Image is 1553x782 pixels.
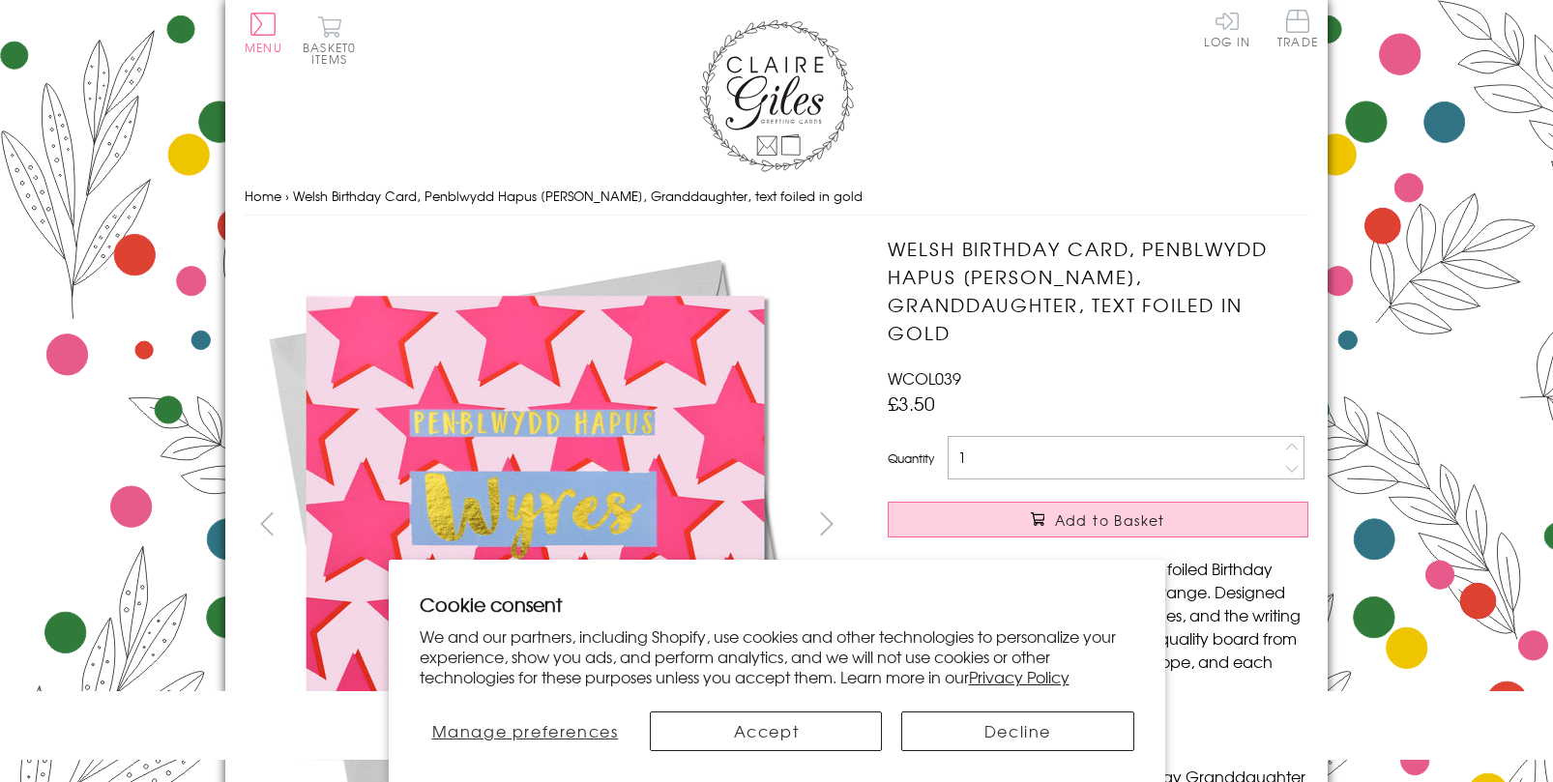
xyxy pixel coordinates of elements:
h2: Cookie consent [420,591,1134,618]
button: Decline [901,711,1133,751]
span: Add to Basket [1055,510,1165,530]
button: Basket0 items [303,15,356,65]
button: Add to Basket [888,502,1308,537]
nav: breadcrumbs [245,177,1308,217]
button: Menu [245,13,282,53]
span: Manage preferences [432,719,619,742]
a: Log In [1204,10,1250,47]
a: Trade [1277,10,1318,51]
span: › [285,187,289,205]
button: Accept [650,711,882,751]
span: £3.50 [888,390,935,417]
button: prev [245,502,288,545]
button: next [806,502,849,545]
p: We and our partners, including Shopify, use cookies and other technologies to personalize your ex... [420,626,1134,686]
span: Trade [1277,10,1318,47]
span: WCOL039 [888,366,961,390]
span: Menu [245,39,282,56]
a: Home [245,187,281,205]
button: Manage preferences [420,711,631,751]
img: Claire Giles Greetings Cards [699,19,854,172]
a: Privacy Policy [969,665,1070,688]
span: 0 items [311,39,356,68]
p: This beautiful vibrant Welsh language foiled Birthday card is from the amazing Colour Pop range. ... [888,557,1308,696]
label: Quantity [888,449,934,467]
h1: Welsh Birthday Card, Penblwydd Hapus [PERSON_NAME], Granddaughter, text foiled in gold [888,235,1308,346]
span: Welsh Birthday Card, Penblwydd Hapus [PERSON_NAME], Granddaughter, text foiled in gold [293,187,863,205]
